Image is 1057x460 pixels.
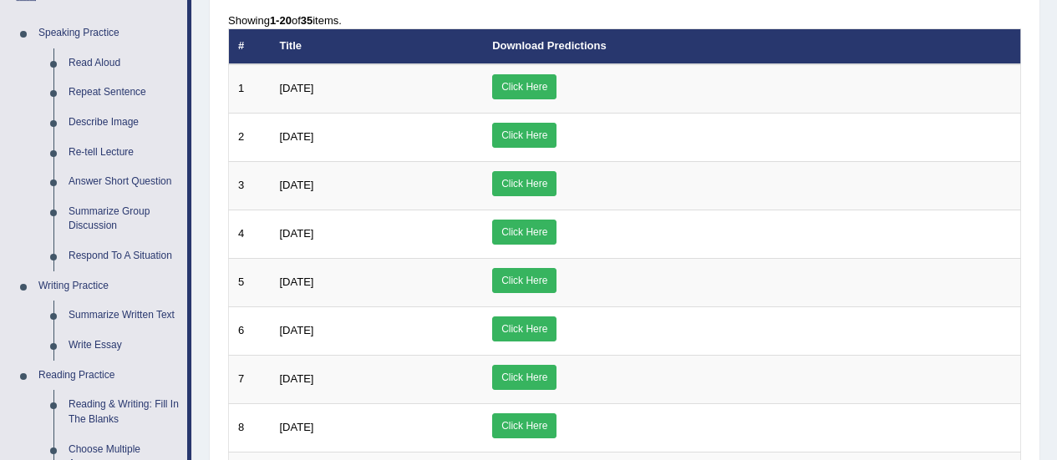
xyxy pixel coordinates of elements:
span: [DATE] [280,372,314,385]
span: [DATE] [280,179,314,191]
td: 6 [229,306,271,355]
a: Answer Short Question [61,167,187,197]
a: Summarize Written Text [61,301,187,331]
td: 8 [229,403,271,452]
td: 3 [229,161,271,210]
td: 5 [229,258,271,306]
a: Reading Practice [31,361,187,391]
a: Writing Practice [31,271,187,301]
td: 2 [229,113,271,161]
a: Click Here [492,74,556,99]
span: [DATE] [280,227,314,240]
span: [DATE] [280,275,314,288]
a: Click Here [492,316,556,341]
a: Click Here [492,171,556,196]
a: Read Aloud [61,48,187,78]
td: 1 [229,64,271,114]
a: Click Here [492,220,556,245]
th: Download Predictions [483,29,1020,64]
a: Summarize Group Discussion [61,197,187,241]
a: Respond To A Situation [61,241,187,271]
a: Repeat Sentence [61,78,187,108]
a: Click Here [492,365,556,390]
span: [DATE] [280,82,314,94]
a: Write Essay [61,331,187,361]
span: [DATE] [280,130,314,143]
td: 4 [229,210,271,258]
a: Click Here [492,268,556,293]
b: 1-20 [270,14,292,27]
a: Click Here [492,123,556,148]
th: Title [271,29,484,64]
a: Reading & Writing: Fill In The Blanks [61,390,187,434]
a: Describe Image [61,108,187,138]
b: 35 [301,14,313,27]
a: Re-tell Lecture [61,138,187,168]
span: [DATE] [280,421,314,433]
a: Click Here [492,413,556,438]
a: Speaking Practice [31,18,187,48]
th: # [229,29,271,64]
span: [DATE] [280,324,314,336]
div: Showing of items. [228,13,1021,28]
td: 7 [229,355,271,403]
